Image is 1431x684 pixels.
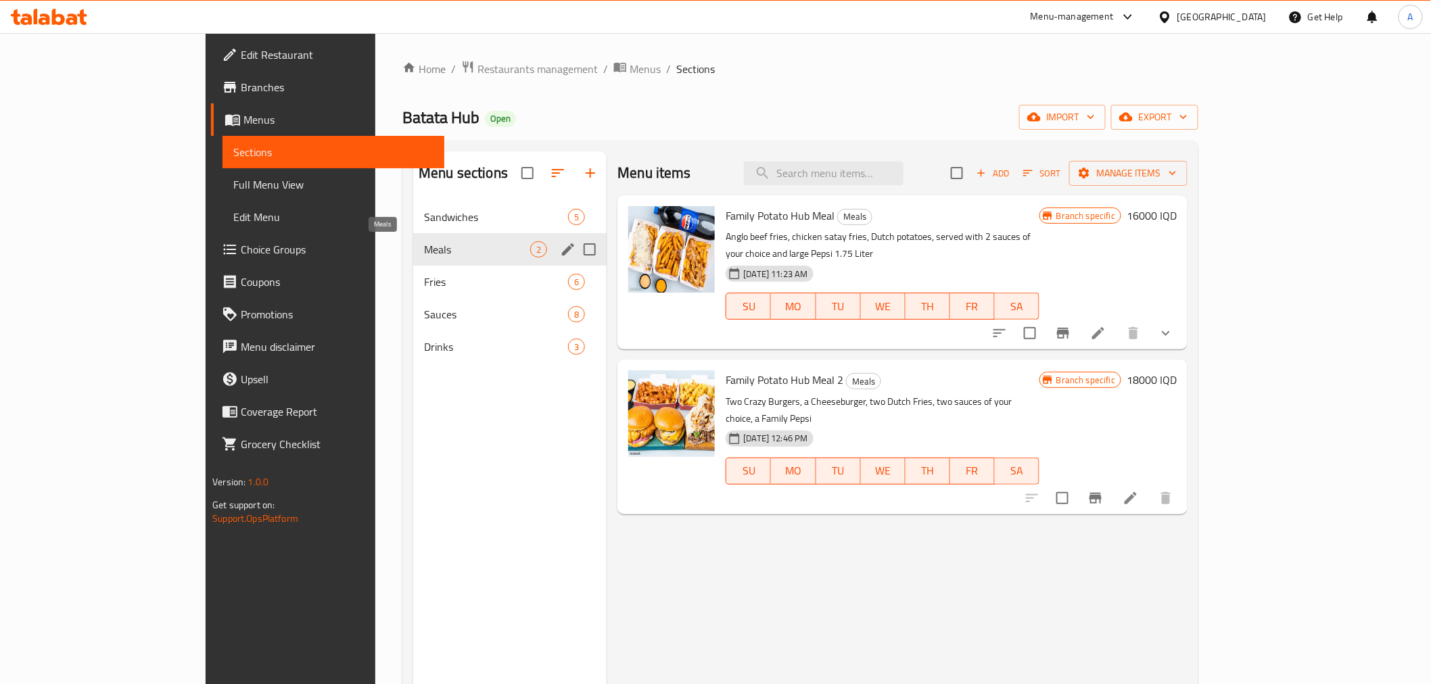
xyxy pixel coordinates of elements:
[726,458,771,485] button: SU
[413,298,607,331] div: Sauces8
[233,209,433,225] span: Edit Menu
[1079,482,1112,514] button: Branch-specific-item
[241,306,433,322] span: Promotions
[950,458,995,485] button: FR
[838,209,872,224] span: Meals
[243,112,433,128] span: Menus
[233,176,433,193] span: Full Menu View
[568,339,585,355] div: items
[222,136,444,168] a: Sections
[1051,374,1121,387] span: Branch specific
[558,239,578,260] button: edit
[574,157,607,189] button: Add section
[971,163,1014,184] span: Add item
[1023,166,1060,181] span: Sort
[1020,163,1064,184] button: Sort
[1047,317,1079,349] button: Branch-specific-item
[530,241,547,258] div: items
[726,293,771,320] button: SU
[241,339,433,355] span: Menu disclaimer
[222,168,444,201] a: Full Menu View
[413,331,607,363] div: Drinks3
[513,159,542,187] span: Select all sections
[738,268,813,280] span: [DATE] 11:23 AM
[1150,482,1182,514] button: delete
[212,473,245,491] span: Version:
[241,436,433,452] span: Grocery Checklist
[211,233,444,266] a: Choice Groups
[542,157,574,189] span: Sort sections
[485,111,516,127] div: Open
[424,274,568,290] span: Fries
[816,458,861,485] button: TU
[241,371,433,387] span: Upsell
[995,458,1039,485] button: SA
[866,297,900,316] span: WE
[1090,325,1106,341] a: Edit menu item
[241,47,433,63] span: Edit Restaurant
[424,339,568,355] span: Drinks
[419,163,508,183] h2: Menu sections
[603,61,608,77] li: /
[846,373,881,389] div: Meals
[413,201,607,233] div: Sandwiches5
[211,39,444,71] a: Edit Restaurant
[1177,9,1267,24] div: [GEOGRAPHIC_DATA]
[568,306,585,322] div: items
[461,60,598,78] a: Restaurants management
[413,195,607,368] nav: Menu sections
[630,61,661,77] span: Menus
[233,144,433,160] span: Sections
[1123,490,1139,506] a: Edit menu item
[726,393,1039,427] p: Two Crazy Burgers, a Cheeseburger, two Dutch Fries, two sauces of your choice, a Family Pepsi
[906,293,950,320] button: TH
[413,266,607,298] div: Fries6
[861,458,906,485] button: WE
[568,274,585,290] div: items
[732,297,766,316] span: SU
[726,205,835,226] span: Family Potato Hub Meal
[211,103,444,136] a: Menus
[1158,325,1174,341] svg: Show Choices
[1000,461,1034,481] span: SA
[676,61,715,77] span: Sections
[424,241,530,258] span: Meals
[241,241,433,258] span: Choice Groups
[975,166,1011,181] span: Add
[569,276,584,289] span: 6
[776,461,810,481] span: MO
[222,201,444,233] a: Edit Menu
[726,228,1039,262] p: Anglo beef fries, chicken satay fries, Dutch potatoes, served with 2 sauces of your choice and la...
[424,209,568,225] span: Sandwiches
[726,370,843,390] span: Family Potato Hub Meal 2
[628,370,715,457] img: Family Potato Hub Meal 2
[866,461,900,481] span: WE
[776,297,810,316] span: MO
[531,243,546,256] span: 2
[424,306,568,322] span: Sauces
[771,293,816,320] button: MO
[1048,484,1077,512] span: Select to update
[732,461,766,481] span: SU
[569,341,584,353] span: 3
[1051,210,1121,222] span: Branch specific
[451,61,456,77] li: /
[1111,105,1198,130] button: export
[212,510,298,527] a: Support.OpsPlatform
[1030,109,1095,126] span: import
[1117,317,1150,349] button: delete
[248,473,268,491] span: 1.0.0
[1014,163,1069,184] span: Sort items
[241,404,433,420] span: Coverage Report
[956,461,989,481] span: FR
[906,458,950,485] button: TH
[1150,317,1182,349] button: show more
[847,374,881,389] span: Meals
[1069,161,1188,186] button: Manage items
[211,331,444,363] a: Menu disclaimer
[211,428,444,460] a: Grocery Checklist
[771,458,816,485] button: MO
